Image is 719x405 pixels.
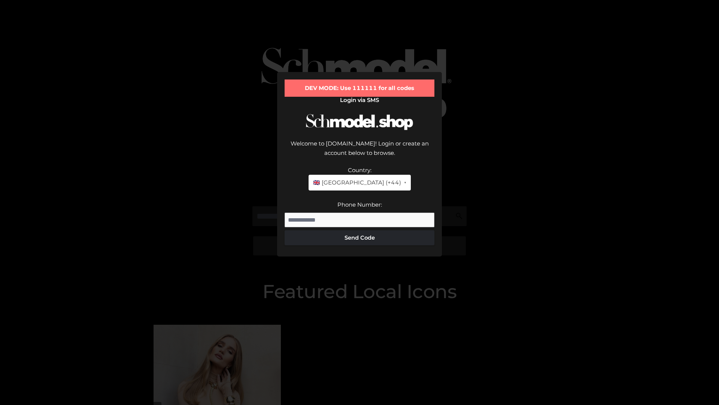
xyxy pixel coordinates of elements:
span: 🇬🇧 [GEOGRAPHIC_DATA] (+44) [313,178,401,187]
label: Phone Number: [337,201,382,208]
img: Schmodel Logo [303,107,416,137]
button: Send Code [285,230,434,245]
div: DEV MODE: Use 111111 for all codes [285,79,434,97]
div: Welcome to [DOMAIN_NAME]! Login or create an account below to browse. [285,139,434,165]
label: Country: [348,166,371,174]
h2: Login via SMS [285,97,434,103]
